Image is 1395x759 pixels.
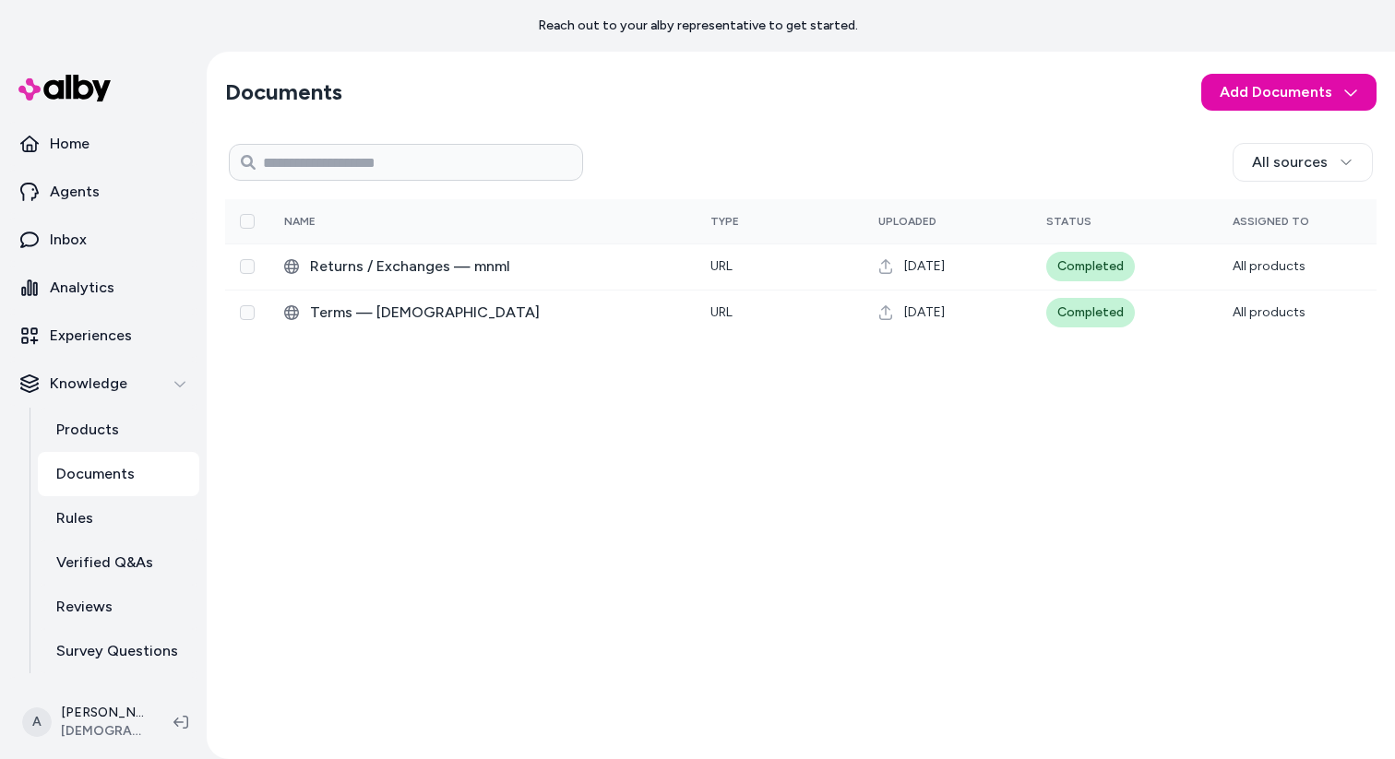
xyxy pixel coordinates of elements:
[904,303,945,322] span: [DATE]
[1046,215,1091,228] span: Status
[56,419,119,441] p: Products
[38,585,199,629] a: Reviews
[38,452,199,496] a: Documents
[7,266,199,310] a: Analytics
[7,122,199,166] a: Home
[18,75,111,101] img: alby Logo
[61,704,144,722] p: [PERSON_NAME]
[1201,74,1377,111] button: Add Documents
[11,693,159,752] button: A[PERSON_NAME][DEMOGRAPHIC_DATA]
[56,596,113,618] p: Reviews
[710,258,733,274] span: URL
[1046,252,1135,281] div: Completed
[50,373,127,395] p: Knowledge
[240,305,255,320] button: Select row
[1233,258,1306,274] span: All products
[56,507,93,529] p: Rules
[284,255,681,278] div: Returns / Exchanges — mnml
[710,304,733,320] span: URL
[1252,151,1328,173] span: All sources
[50,325,132,347] p: Experiences
[56,640,178,662] p: Survey Questions
[310,302,681,324] span: Terms — [DEMOGRAPHIC_DATA]
[50,181,100,203] p: Agents
[1233,304,1306,320] span: All products
[7,314,199,358] a: Experiences
[56,551,153,574] p: Verified Q&As
[284,302,681,324] div: Terms — mnml
[1233,215,1309,228] span: Assigned To
[38,408,199,452] a: Products
[7,218,199,262] a: Inbox
[240,214,255,229] button: Select all
[904,257,945,276] span: [DATE]
[61,722,144,741] span: [DEMOGRAPHIC_DATA]
[538,17,858,35] p: Reach out to your alby representative to get started.
[38,629,199,673] a: Survey Questions
[710,215,739,228] span: Type
[1233,143,1373,182] button: All sources
[50,133,89,155] p: Home
[284,214,423,229] div: Name
[240,259,255,274] button: Select row
[1046,298,1135,327] div: Completed
[7,362,199,406] button: Knowledge
[7,170,199,214] a: Agents
[56,463,135,485] p: Documents
[50,277,114,299] p: Analytics
[310,255,681,278] span: Returns / Exchanges — mnml
[38,496,199,540] a: Rules
[225,77,342,107] h2: Documents
[50,229,87,251] p: Inbox
[22,707,52,737] span: A
[38,540,199,585] a: Verified Q&As
[878,215,936,228] span: Uploaded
